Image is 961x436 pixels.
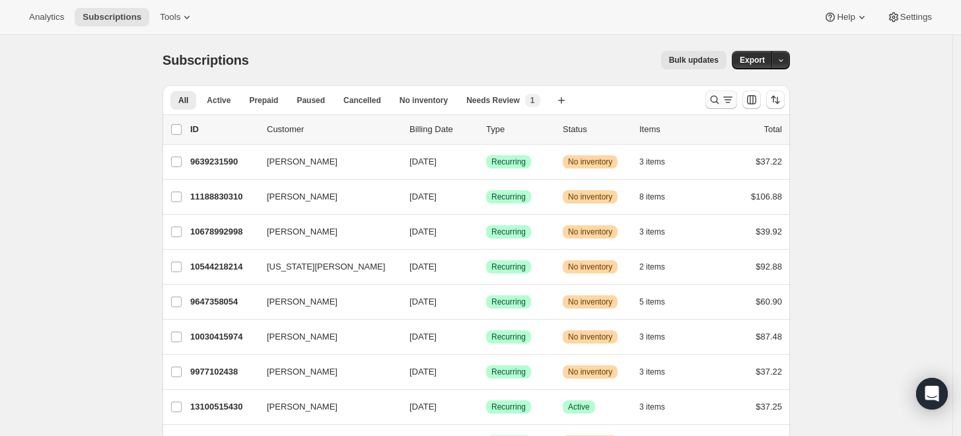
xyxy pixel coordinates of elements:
[160,12,180,22] span: Tools
[259,221,391,242] button: [PERSON_NAME]
[259,326,391,347] button: [PERSON_NAME]
[190,330,256,344] p: 10030415974
[639,328,680,346] button: 3 items
[568,402,590,412] span: Active
[756,367,782,377] span: $37.22
[756,297,782,307] span: $60.90
[491,297,526,307] span: Recurring
[190,260,256,273] p: 10544218214
[916,378,948,410] div: Open Intercom Messenger
[190,363,782,381] div: 9977102438[PERSON_NAME][DATE]SuccessRecurringWarningNo inventory3 items$37.22
[21,8,72,26] button: Analytics
[267,190,338,203] span: [PERSON_NAME]
[190,188,782,206] div: 11188830310[PERSON_NAME][DATE]SuccessRecurringWarningNo inventory8 items$106.88
[639,223,680,241] button: 3 items
[568,297,612,307] span: No inventory
[756,157,782,166] span: $37.22
[764,123,782,136] p: Total
[705,91,737,109] button: Search and filter results
[491,402,526,412] span: Recurring
[639,123,705,136] div: Items
[639,227,665,237] span: 3 items
[879,8,940,26] button: Settings
[491,262,526,272] span: Recurring
[190,223,782,241] div: 10678992998[PERSON_NAME][DATE]SuccessRecurringWarningNo inventory3 items$39.92
[409,123,476,136] p: Billing Date
[751,192,782,201] span: $106.88
[267,123,399,136] p: Customer
[190,190,256,203] p: 11188830310
[152,8,201,26] button: Tools
[409,402,437,412] span: [DATE]
[568,262,612,272] span: No inventory
[267,400,338,414] span: [PERSON_NAME]
[530,95,535,106] span: 1
[343,95,381,106] span: Cancelled
[409,157,437,166] span: [DATE]
[491,157,526,167] span: Recurring
[837,12,855,22] span: Help
[297,95,325,106] span: Paused
[190,328,782,346] div: 10030415974[PERSON_NAME][DATE]SuccessRecurringWarningNo inventory3 items$87.48
[639,153,680,171] button: 3 items
[486,123,552,136] div: Type
[639,402,665,412] span: 3 items
[190,400,256,414] p: 13100515430
[466,95,520,106] span: Needs Review
[568,227,612,237] span: No inventory
[491,192,526,202] span: Recurring
[267,260,385,273] span: [US_STATE][PERSON_NAME]
[259,186,391,207] button: [PERSON_NAME]
[207,95,231,106] span: Active
[756,227,782,236] span: $39.92
[568,157,612,167] span: No inventory
[732,51,773,69] button: Export
[267,295,338,309] span: [PERSON_NAME]
[563,123,629,136] p: Status
[756,332,782,342] span: $87.48
[639,188,680,206] button: 8 items
[639,293,680,311] button: 5 items
[190,365,256,379] p: 9977102438
[491,227,526,237] span: Recurring
[190,295,256,309] p: 9647358054
[491,367,526,377] span: Recurring
[259,361,391,382] button: [PERSON_NAME]
[190,155,256,168] p: 9639231590
[409,297,437,307] span: [DATE]
[639,262,665,272] span: 2 items
[409,367,437,377] span: [DATE]
[551,91,572,110] button: Create new view
[409,192,437,201] span: [DATE]
[766,91,785,109] button: Sort the results
[267,365,338,379] span: [PERSON_NAME]
[190,123,256,136] p: ID
[568,367,612,377] span: No inventory
[409,332,437,342] span: [DATE]
[178,95,188,106] span: All
[491,332,526,342] span: Recurring
[661,51,727,69] button: Bulk updates
[83,12,141,22] span: Subscriptions
[190,398,782,416] div: 13100515430[PERSON_NAME][DATE]SuccessRecurringSuccessActive3 items$37.25
[669,55,719,65] span: Bulk updates
[400,95,448,106] span: No inventory
[568,192,612,202] span: No inventory
[259,291,391,312] button: [PERSON_NAME]
[190,258,782,276] div: 10544218214[US_STATE][PERSON_NAME][DATE]SuccessRecurringWarningNo inventory2 items$92.88
[639,367,665,377] span: 3 items
[75,8,149,26] button: Subscriptions
[29,12,64,22] span: Analytics
[267,330,338,344] span: [PERSON_NAME]
[190,153,782,171] div: 9639231590[PERSON_NAME][DATE]SuccessRecurringWarningNo inventory3 items$37.22
[267,225,338,238] span: [PERSON_NAME]
[639,258,680,276] button: 2 items
[249,95,278,106] span: Prepaid
[900,12,932,22] span: Settings
[756,262,782,272] span: $92.88
[409,262,437,272] span: [DATE]
[639,297,665,307] span: 5 items
[639,363,680,381] button: 3 items
[816,8,876,26] button: Help
[639,157,665,167] span: 3 items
